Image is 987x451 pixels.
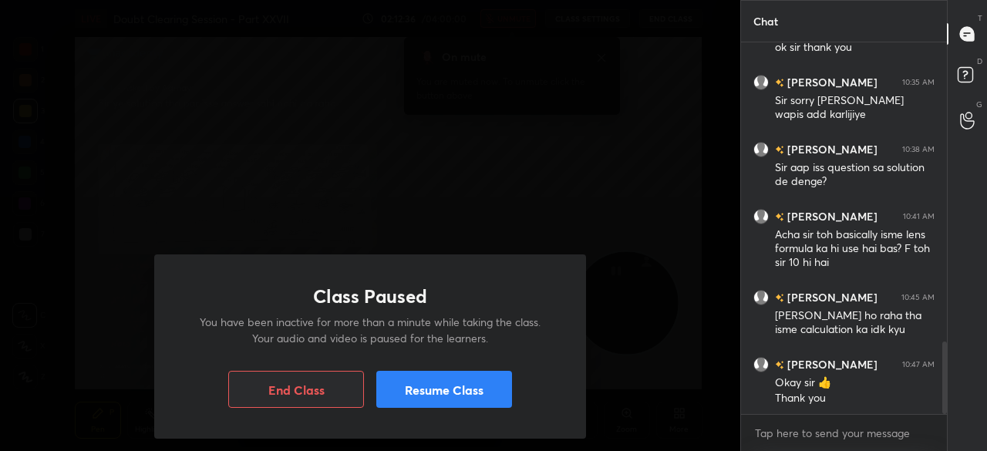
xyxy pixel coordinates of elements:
[741,42,947,415] div: grid
[902,145,935,154] div: 10:38 AM
[977,56,982,67] p: D
[741,1,790,42] p: Chat
[775,375,935,391] div: Okay sir 👍
[901,293,935,302] div: 10:45 AM
[775,79,784,87] img: no-rating-badge.077c3623.svg
[784,74,878,90] h6: [PERSON_NAME]
[784,356,878,372] h6: [PERSON_NAME]
[784,141,878,157] h6: [PERSON_NAME]
[903,212,935,221] div: 10:41 AM
[775,227,935,271] div: Acha sir toh basically isme lens formula ka hi use hai bas? F toh sir 10 hi hai
[775,213,784,221] img: no-rating-badge.077c3623.svg
[784,208,878,224] h6: [PERSON_NAME]
[775,160,935,190] div: Sir aap iss question sa solution de denge?
[775,308,935,338] div: [PERSON_NAME] ho raha tha isme calculation ka idk kyu
[978,12,982,24] p: T
[902,360,935,369] div: 10:47 AM
[753,75,769,90] img: default.png
[313,285,427,308] h1: Class Paused
[753,142,769,157] img: default.png
[775,361,784,369] img: no-rating-badge.077c3623.svg
[753,209,769,224] img: default.png
[753,357,769,372] img: default.png
[775,93,935,123] div: Sir sorry [PERSON_NAME] wapis add karlijiye
[753,290,769,305] img: default.png
[376,371,512,408] button: Resume Class
[775,391,935,406] div: Thank you
[784,289,878,305] h6: [PERSON_NAME]
[775,294,784,302] img: no-rating-badge.077c3623.svg
[775,40,935,56] div: ok sir thank you
[228,371,364,408] button: End Class
[902,78,935,87] div: 10:35 AM
[976,99,982,110] p: G
[191,314,549,346] p: You have been inactive for more than a minute while taking the class. Your audio and video is pau...
[775,146,784,154] img: no-rating-badge.077c3623.svg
